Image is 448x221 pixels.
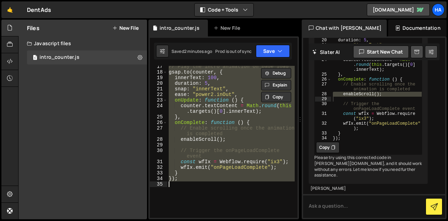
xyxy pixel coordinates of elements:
[150,148,167,159] div: 30
[353,46,409,58] button: Start new chat
[150,120,167,125] div: 26
[310,186,426,192] div: [PERSON_NAME]
[315,38,331,43] div: 20
[150,75,167,81] div: 19
[261,68,291,78] button: Debug
[150,97,167,103] div: 23
[315,72,331,77] div: 25
[315,43,331,48] div: 21
[19,36,147,50] div: Javascript files
[315,102,331,111] div: 30
[315,57,331,72] div: 24
[27,6,51,14] div: DentAds
[150,176,167,181] div: 34
[432,4,444,16] a: Ha
[316,142,339,153] button: Copy
[33,55,37,61] span: 1
[150,103,167,114] div: 24
[367,4,430,16] a: [DOMAIN_NAME]
[171,48,212,54] div: Saved
[315,92,331,97] div: 28
[388,20,447,36] div: Documentation
[150,170,167,176] div: 33
[315,111,331,121] div: 31
[315,77,331,82] div: 26
[150,64,167,69] div: 17
[261,80,291,90] button: Explain
[150,69,167,75] div: 18
[150,114,167,120] div: 25
[150,142,167,148] div: 29
[150,92,167,97] div: 22
[315,131,331,136] div: 33
[150,86,167,92] div: 21
[315,136,331,141] div: 34
[315,121,331,131] div: 32
[256,45,290,57] button: Save
[150,125,167,137] div: 27
[302,20,387,36] div: Chat with [PERSON_NAME]
[315,97,331,102] div: 29
[184,48,212,54] div: 2 minutes ago
[315,82,331,92] div: 27
[112,25,139,31] button: New File
[312,49,340,55] h2: Slater AI
[150,181,167,187] div: 35
[40,54,79,61] div: intro_counter.js
[150,159,167,165] div: 31
[215,48,252,54] div: Prod is out of sync
[27,50,147,64] div: 17028/46776.js
[150,137,167,142] div: 28
[150,81,167,86] div: 20
[213,25,243,32] div: New File
[261,92,291,102] button: Copy
[27,24,40,32] h2: Files
[195,4,253,16] button: Code + Tools
[160,25,199,32] div: intro_counter.js
[150,165,167,170] div: 32
[1,1,19,18] a: 🤙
